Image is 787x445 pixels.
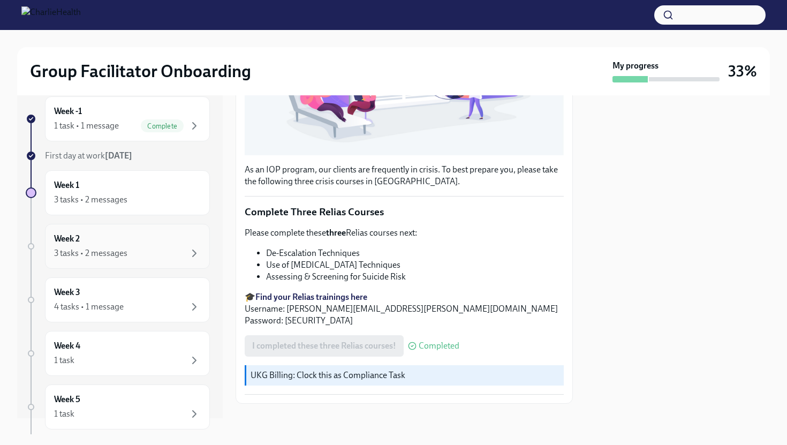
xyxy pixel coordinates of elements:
[245,227,564,239] p: Please complete these Relias courses next:
[266,271,564,283] li: Assessing & Screening for Suicide Risk
[54,355,74,366] div: 1 task
[54,408,74,420] div: 1 task
[26,96,210,141] a: Week -11 task • 1 messageComplete
[54,194,127,206] div: 3 tasks • 2 messages
[728,62,757,81] h3: 33%
[26,170,210,215] a: Week 13 tasks • 2 messages
[54,301,124,313] div: 4 tasks • 1 message
[54,105,82,117] h6: Week -1
[251,369,559,381] p: UKG Billing: Clock this as Compliance Task
[54,179,79,191] h6: Week 1
[54,247,127,259] div: 3 tasks • 2 messages
[141,122,184,130] span: Complete
[26,277,210,322] a: Week 34 tasks • 1 message
[54,394,80,405] h6: Week 5
[245,164,564,187] p: As an IOP program, our clients are frequently in crisis. To best prepare you, please take the fol...
[54,340,80,352] h6: Week 4
[326,228,346,238] strong: three
[26,331,210,376] a: Week 41 task
[21,6,81,24] img: CharlieHealth
[30,61,251,82] h2: Group Facilitator Onboarding
[26,224,210,269] a: Week 23 tasks • 2 messages
[255,292,367,302] a: Find your Relias trainings here
[105,150,132,161] strong: [DATE]
[54,233,80,245] h6: Week 2
[266,259,564,271] li: Use of [MEDICAL_DATA] Techniques
[54,120,119,132] div: 1 task • 1 message
[245,205,564,219] p: Complete Three Relias Courses
[419,342,459,350] span: Completed
[54,286,80,298] h6: Week 3
[266,247,564,259] li: De-Escalation Techniques
[26,384,210,429] a: Week 51 task
[612,60,659,72] strong: My progress
[245,291,564,327] p: 🎓 Username: [PERSON_NAME][EMAIL_ADDRESS][PERSON_NAME][DOMAIN_NAME] Password: [SECURITY_DATA]
[26,150,210,162] a: First day at work[DATE]
[45,150,132,161] span: First day at work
